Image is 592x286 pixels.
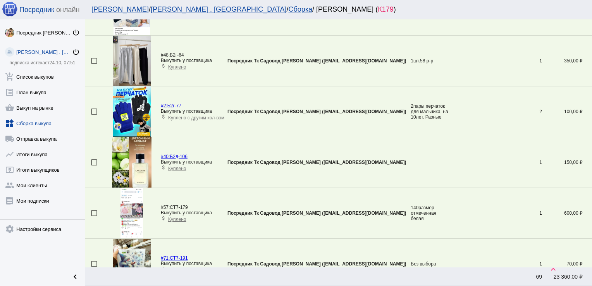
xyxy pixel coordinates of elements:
a: #40:Б2д-106 [161,154,188,159]
img: community_200.png [5,47,14,57]
td: 150,00 ₽ [542,137,592,188]
span: Куплено [168,64,186,70]
img: moywHb.jpg [120,188,143,238]
div: / / / [PERSON_NAME] ( ) [91,5,578,14]
a: Сборка [288,5,312,13]
mat-icon: show_chart [5,150,14,159]
mat-icon: widgets [5,119,14,128]
div: 2пары перчаток для мальчика, на 10лет. Разные [411,103,449,120]
mat-icon: settings [5,224,14,234]
b: Посредник Тк Садовод [PERSON_NAME] ([EMAIL_ADDRESS][DOMAIN_NAME]) [227,58,406,64]
div: 1шт.58 р-р [411,58,449,64]
span: #40: [161,154,170,159]
mat-icon: local_shipping [5,134,14,143]
a: #71:СТ7-191 [161,255,188,261]
span: К179 [378,5,394,13]
b: Посредник Тк Садовод [PERSON_NAME] ([EMAIL_ADDRESS][DOMAIN_NAME]) [227,160,406,165]
span: #71: [161,255,170,261]
td: 2 [519,86,542,137]
span: онлайн [56,6,79,14]
mat-icon: power_settings_new [72,29,80,36]
span: СТ7-179 [161,205,188,210]
mat-icon: attach_money [161,165,166,170]
span: Посредник [19,6,54,14]
td: 1 [519,137,542,188]
div: 140размер отмеченная белая [411,205,449,221]
td: 1 [519,36,542,86]
span: 24.10, 07:51 [50,60,76,65]
span: #2: [161,103,167,109]
div: Без выбора [411,261,449,267]
a: [PERSON_NAME] . [GEOGRAPHIC_DATA] [151,5,286,13]
td: 350,00 ₽ [542,36,592,86]
span: #57: [161,205,170,210]
a: [PERSON_NAME] [91,5,149,13]
span: #48: [161,52,170,58]
mat-icon: add_shopping_cart [5,72,14,81]
img: HNhq5yUFR1S1wsvJdOdh1pQdipK03NIVDhAps7-63xV5aDJPfxVp_kDl0e3UkpKu_ozuRYEMxyQKJkReCfRO-PHG.jpg [112,137,152,188]
a: #2:Б2г-77 [161,103,181,109]
b: Посредник Тк Садовод [PERSON_NAME] ([EMAIL_ADDRESS][DOMAIN_NAME]) [227,261,406,267]
div: Выкупить у поставщика [161,210,212,215]
mat-icon: attach_money [161,215,166,221]
mat-icon: list_alt [5,88,14,97]
mat-icon: attach_money [161,63,166,69]
b: Посредник Тк Садовод [PERSON_NAME] ([EMAIL_ADDRESS][DOMAIN_NAME]) [227,210,406,216]
mat-icon: attach_money [161,266,166,272]
mat-icon: group [5,181,14,190]
mat-icon: keyboard_arrow_up [549,265,558,274]
img: klfIT1i2k3saJfNGA6XPqTU7p5ZjdXiiDsm8fFA7nihaIQp9Knjm0Fohy3f__4ywE27KCYV1LPWaOQBexqZpekWk.jpg [5,28,14,37]
td: 100,00 ₽ [542,86,592,137]
td: 1 [519,188,542,239]
a: подписка истекает24.10, 07:51 [9,60,75,65]
b: Посредник Тк Садовод [PERSON_NAME] ([EMAIL_ADDRESS][DOMAIN_NAME]) [227,109,406,114]
td: 600,00 ₽ [542,188,592,239]
div: Посредник [PERSON_NAME] [PERSON_NAME] [16,30,72,36]
span: Куплено с другим кол-вом [168,115,224,121]
mat-icon: chevron_left [71,272,80,281]
img: apple-icon-60x60.png [2,1,17,17]
mat-icon: shopping_basket [5,103,14,112]
td: 69 [519,267,542,286]
img: H0fCM7LbJfnU3rW9JWLdQDtiK-3e3Q3wYr5ZNG8R-yUDwtaIq6vpqyrpXl7DWloMshDjgtyJIpi56Jc6iR4j45PF.jpg [113,86,151,137]
div: Выкупить у поставщика [161,58,212,63]
div: [PERSON_NAME] . [GEOGRAPHIC_DATA] [16,49,72,55]
span: Б2г-64 [161,52,184,58]
mat-icon: receipt [5,196,14,205]
mat-icon: attach_money [161,114,166,119]
span: Куплено [168,166,186,171]
mat-icon: power_settings_new [72,48,80,56]
img: Uk4Rtv.jpg [113,36,150,86]
div: Выкупить у поставщика [161,261,212,266]
div: Выкупить у поставщика [161,109,224,114]
span: Куплено [168,217,186,222]
td: 23 360,00 ₽ [542,267,592,286]
div: Выкупить у поставщика [161,159,212,165]
mat-icon: local_atm [5,165,14,174]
